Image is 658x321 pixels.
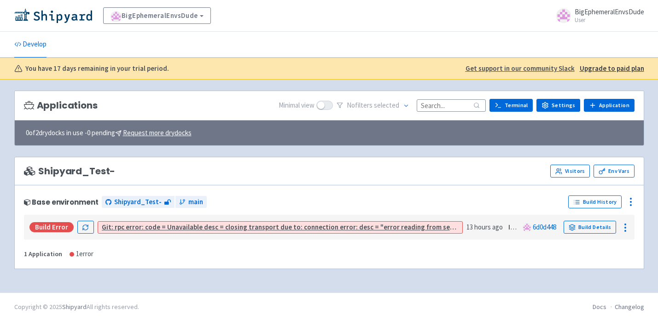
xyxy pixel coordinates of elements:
[466,64,575,73] u: Get support in our community Slack
[533,223,556,231] a: 6d0d448
[575,7,644,16] span: BigEphemeralEnvsDude
[374,101,399,109] span: selected
[508,223,551,231] strong: Initial commit
[24,100,98,111] h3: Applications
[188,197,203,207] span: main
[536,99,580,112] a: Settings
[29,222,74,232] div: Build Error
[594,165,634,178] a: Env Vars
[575,17,644,23] small: User
[417,99,486,112] input: Search...
[14,32,47,57] a: Develop
[466,223,503,231] time: 13 hours ago
[26,128,192,138] span: 0 of 2 drydocks in use - 0 pending
[102,196,175,208] a: Shipyard_Test-
[347,100,399,111] span: No filter s
[62,303,87,311] a: Shipyard
[24,198,99,206] div: Base environment
[550,165,590,178] a: Visitors
[593,303,606,311] a: Docs
[568,195,622,208] a: Build History
[103,7,211,24] a: BigEphemeralEnvsDude
[584,99,634,112] a: Application
[580,64,644,73] u: Upgrade to paid plan
[551,8,644,23] a: BigEphemeralEnvsDude User
[24,249,62,259] div: 1 Application
[466,63,575,74] a: Get support in our community Slack
[25,63,169,74] b: You have 17 days remaining in your trial period.
[123,128,192,137] u: Request more drydocks
[14,8,92,23] img: Shipyard logo
[114,197,162,207] span: Shipyard_Test-
[279,100,314,111] span: Minimal view
[564,221,616,234] a: Build Details
[70,249,93,259] div: 1 error
[175,196,207,208] a: main
[24,166,116,177] span: Shipyard_Test-
[615,303,644,311] a: Changelog
[489,99,533,112] a: Terminal
[14,302,139,312] div: Copyright © 2025 All rights reserved.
